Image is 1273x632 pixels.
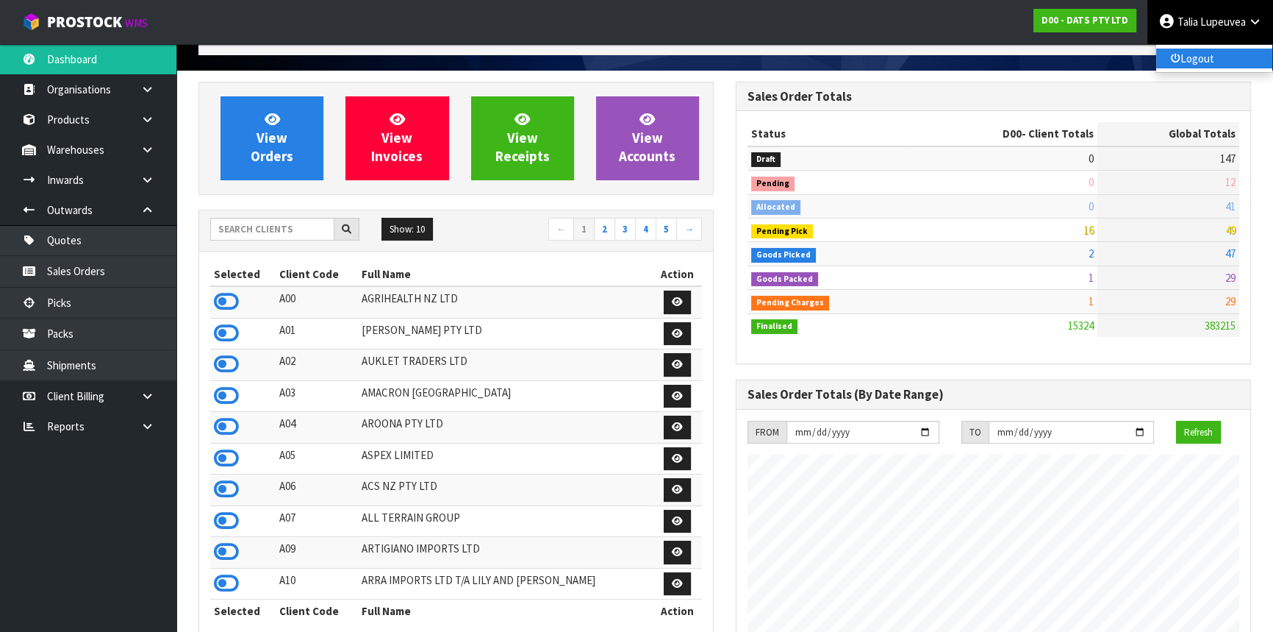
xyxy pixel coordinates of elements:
[635,218,656,241] a: 4
[596,96,699,180] a: ViewAccounts
[276,475,357,506] td: A06
[251,110,293,166] span: View Orders
[125,16,148,30] small: WMS
[1225,199,1236,213] span: 41
[210,263,276,286] th: Selected
[1220,152,1236,166] span: 147
[1089,271,1094,285] span: 1
[548,218,574,241] a: ←
[220,96,323,180] a: ViewOrders
[467,218,703,244] nav: Page navigation
[751,272,818,287] span: Goods Packed
[276,568,357,600] td: A10
[1156,49,1272,68] a: Logout
[747,90,1239,104] h3: Sales Order Totals
[345,96,448,180] a: ViewInvoices
[358,505,653,537] td: ALL TERRAIN GROUP
[381,218,433,241] button: Show: 10
[1176,421,1221,444] button: Refresh
[1041,14,1128,26] strong: D00 - DATS PTY LTD
[358,286,653,318] td: AGRIHEALTH NZ LTD
[276,443,357,475] td: A05
[1089,199,1094,213] span: 0
[653,600,702,623] th: Action
[1225,223,1236,237] span: 49
[573,218,595,241] a: 1
[909,122,1097,146] th: - Client Totals
[751,319,797,334] span: Finalised
[358,263,653,286] th: Full Name
[1089,152,1094,166] span: 0
[495,110,550,166] span: View Receipts
[1089,246,1094,260] span: 2
[358,568,653,600] td: ARRA IMPORTS LTD T/A LILY AND [PERSON_NAME]
[1205,319,1236,333] span: 383215
[676,218,702,241] a: →
[751,224,813,239] span: Pending Pick
[358,443,653,475] td: ASPEX LIMITED
[747,388,1239,402] h3: Sales Order Totals (By Date Range)
[751,248,816,263] span: Goods Picked
[751,177,795,191] span: Pending
[276,600,357,623] th: Client Code
[619,110,675,166] span: View Accounts
[276,349,357,381] td: A02
[1003,127,1022,141] span: D00
[276,537,357,569] td: A09
[614,218,636,241] a: 3
[1089,294,1094,308] span: 1
[358,412,653,444] td: AROONA PTY LTD
[1225,271,1236,285] span: 29
[961,421,989,444] div: TO
[751,152,781,167] span: Draft
[358,349,653,381] td: AUKLET TRADERS LTD
[1097,122,1239,146] th: Global Totals
[1200,15,1246,29] span: Lupeuvea
[276,318,357,349] td: A01
[276,263,357,286] th: Client Code
[358,537,653,569] td: ARTIGIANO IMPORTS LTD
[1089,175,1094,189] span: 0
[276,380,357,412] td: A03
[358,475,653,506] td: ACS NZ PTY LTD
[358,318,653,349] td: [PERSON_NAME] PTY LTD
[1225,175,1236,189] span: 12
[1068,319,1094,333] span: 15324
[210,218,334,241] input: Search clients
[47,13,122,32] span: ProStock
[656,218,677,241] a: 5
[276,505,357,537] td: A07
[594,218,615,241] a: 2
[1033,9,1136,32] a: D00 - DATS PTY LTD
[747,122,909,146] th: Status
[1177,15,1198,29] span: Talia
[358,380,653,412] td: AMACRON [GEOGRAPHIC_DATA]
[653,263,702,286] th: Action
[1225,294,1236,308] span: 29
[276,412,357,444] td: A04
[210,600,276,623] th: Selected
[22,13,40,31] img: cube-alt.png
[751,296,829,310] span: Pending Charges
[1225,246,1236,260] span: 47
[747,421,786,444] div: FROM
[751,200,800,215] span: Allocated
[1083,223,1094,237] span: 16
[471,96,574,180] a: ViewReceipts
[358,600,653,623] th: Full Name
[276,286,357,318] td: A00
[371,110,423,166] span: View Invoices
